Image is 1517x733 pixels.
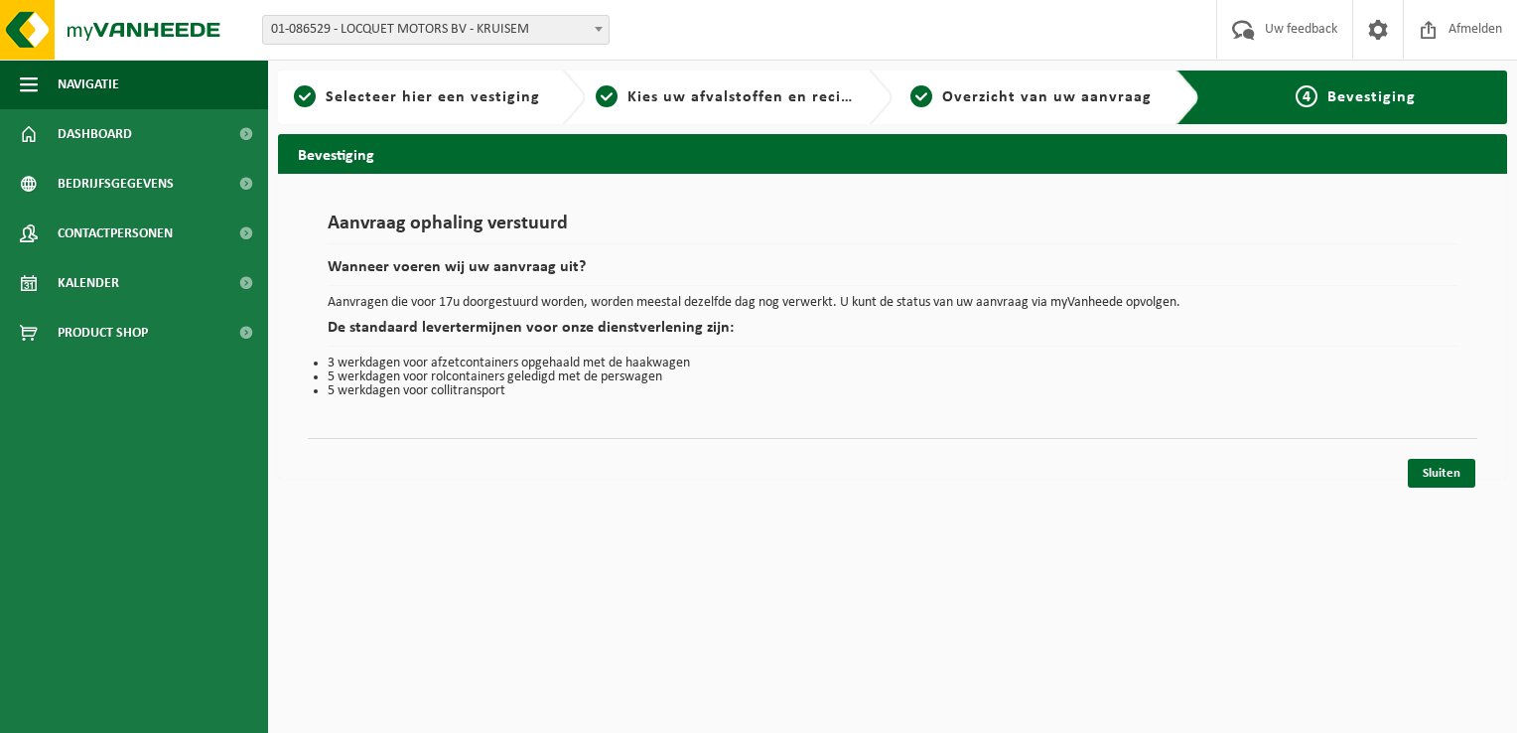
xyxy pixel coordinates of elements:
span: Selecteer hier een vestiging [326,89,540,105]
h2: De standaard levertermijnen voor onze dienstverlening zijn: [328,320,1457,347]
span: 1 [294,85,316,107]
a: 3Overzicht van uw aanvraag [902,85,1161,109]
span: 4 [1296,85,1317,107]
span: Overzicht van uw aanvraag [942,89,1152,105]
span: Dashboard [58,109,132,159]
li: 5 werkdagen voor rolcontainers geledigd met de perswagen [328,370,1457,384]
li: 3 werkdagen voor afzetcontainers opgehaald met de haakwagen [328,357,1457,370]
span: Bevestiging [1327,89,1416,105]
a: 1Selecteer hier een vestiging [288,85,546,109]
span: 01-086529 - LOCQUET MOTORS BV - KRUISEM [262,15,610,45]
a: 2Kies uw afvalstoffen en recipiënten [596,85,854,109]
span: Navigatie [58,60,119,109]
span: Kies uw afvalstoffen en recipiënten [627,89,900,105]
span: 01-086529 - LOCQUET MOTORS BV - KRUISEM [263,16,609,44]
span: Kalender [58,258,119,308]
a: Sluiten [1408,459,1475,488]
span: 3 [910,85,932,107]
h2: Wanneer voeren wij uw aanvraag uit? [328,259,1457,286]
li: 5 werkdagen voor collitransport [328,384,1457,398]
p: Aanvragen die voor 17u doorgestuurd worden, worden meestal dezelfde dag nog verwerkt. U kunt de s... [328,296,1457,310]
span: Bedrijfsgegevens [58,159,174,209]
h1: Aanvraag ophaling verstuurd [328,214,1457,244]
span: Contactpersonen [58,209,173,258]
h2: Bevestiging [278,134,1507,173]
span: Product Shop [58,308,148,358]
span: 2 [596,85,618,107]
